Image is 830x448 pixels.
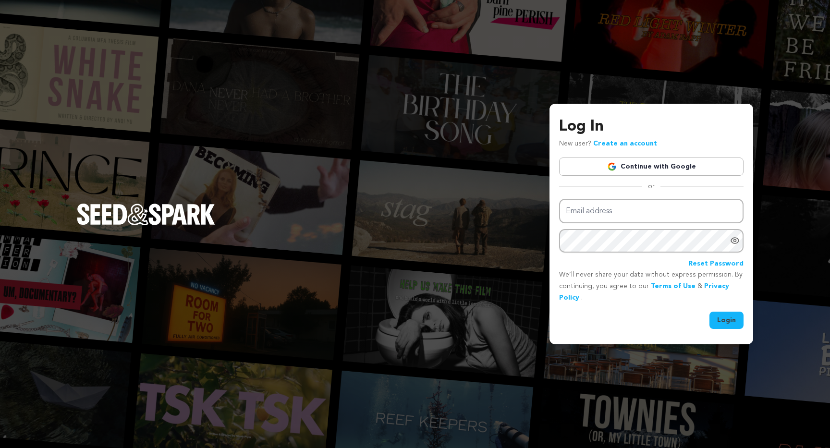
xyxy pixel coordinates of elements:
a: Terms of Use [651,283,696,290]
a: Create an account [593,140,657,147]
span: or [642,182,660,191]
button: Login [709,312,744,329]
a: Continue with Google [559,157,744,176]
img: Google logo [607,162,617,171]
a: Reset Password [688,258,744,270]
h3: Log In [559,115,744,138]
img: Seed&Spark Logo [77,204,215,225]
a: Seed&Spark Homepage [77,204,215,244]
a: Show password as plain text. Warning: this will display your password on the screen. [730,236,740,245]
a: Privacy Policy [559,283,729,301]
p: New user? [559,138,657,150]
p: We’ll never share your data without express permission. By continuing, you agree to our & . [559,269,744,303]
input: Email address [559,199,744,223]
